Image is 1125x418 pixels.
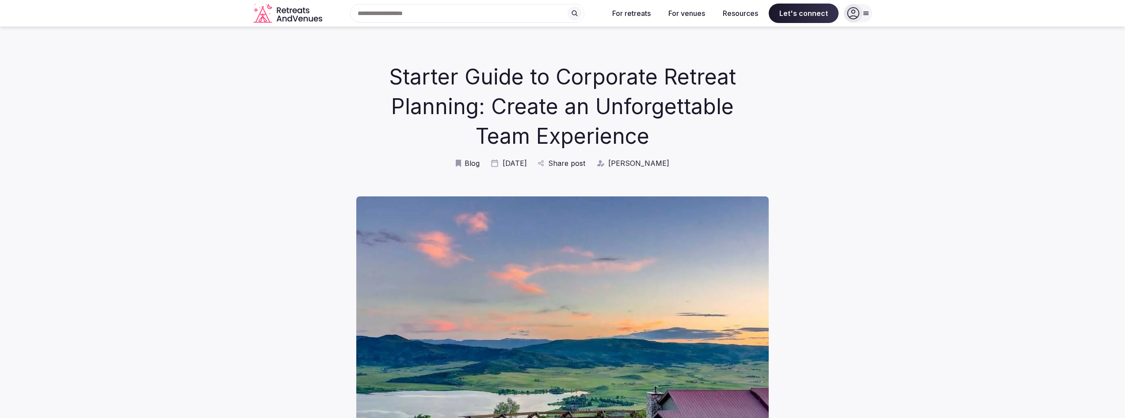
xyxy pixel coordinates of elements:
[608,158,669,168] span: [PERSON_NAME]
[716,4,765,23] button: Resources
[456,158,480,168] a: Blog
[548,158,585,168] span: Share post
[253,4,324,23] svg: Retreats and Venues company logo
[596,158,669,168] a: [PERSON_NAME]
[769,4,839,23] span: Let's connect
[465,158,480,168] span: Blog
[605,4,658,23] button: For retreats
[661,4,712,23] button: For venues
[253,4,324,23] a: Visit the homepage
[382,62,743,151] h1: Starter Guide to Corporate Retreat Planning: Create an Unforgettable Team Experience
